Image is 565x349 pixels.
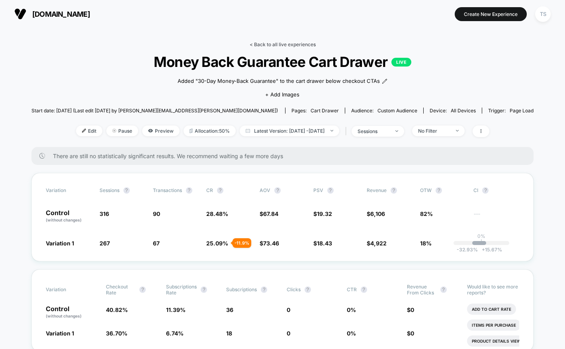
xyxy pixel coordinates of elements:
button: ? [217,187,223,194]
span: $ [313,210,332,217]
span: 6,106 [370,210,385,217]
span: | [343,125,352,137]
button: TS [533,6,553,22]
button: ? [440,286,447,293]
div: No Filter [418,128,450,134]
span: Device: [423,108,482,114]
button: ? [274,187,281,194]
button: ? [305,286,311,293]
span: 0 [287,330,290,337]
span: $ [260,240,279,247]
span: 4,922 [370,240,387,247]
span: 25.09 % [206,240,228,247]
span: Subscriptions Rate [166,284,197,296]
div: TS [535,6,551,22]
button: [DOMAIN_NAME] [12,8,92,20]
span: 6.74 % [166,330,184,337]
div: - 11.9 % [233,238,251,248]
span: 0 [411,306,414,313]
span: 0 % [347,330,356,337]
span: 18 [226,330,232,337]
span: --- [473,212,519,223]
span: Variation 1 [46,240,74,247]
span: Money Back Guarantee Cart Drawer [57,53,508,70]
img: end [456,130,459,131]
span: Variation [46,187,90,194]
p: 0% [477,233,485,239]
span: all devices [451,108,476,114]
span: cart drawer [311,108,339,114]
span: CTR [347,286,357,292]
span: Revenue [367,187,387,193]
span: 18.43 [317,240,332,247]
img: rebalance [190,129,193,133]
button: ? [139,286,146,293]
li: Add To Cart Rate [467,304,516,315]
button: ? [261,286,267,293]
span: 36.70 % [106,330,127,337]
span: 28.48 % [206,210,228,217]
button: Create New Experience [455,7,527,21]
span: OTW [420,187,464,194]
span: [DOMAIN_NAME] [32,10,90,18]
span: Page Load [510,108,534,114]
p: | [481,239,482,245]
img: calendar [246,129,250,133]
span: $ [367,240,387,247]
li: Product Details Views Rate [467,335,540,347]
span: Revenue From Clicks [407,284,436,296]
button: ? [482,187,489,194]
span: AOV [260,187,270,193]
span: 267 [100,240,110,247]
span: There are still no statistically significant results. We recommend waiting a few more days [53,153,518,159]
img: end [112,129,116,133]
p: LIVE [391,58,411,67]
span: 18% [420,240,432,247]
span: Start date: [DATE] (Last edit [DATE] by [PERSON_NAME][EMAIL_ADDRESS][PERSON_NAME][DOMAIN_NAME]) [31,108,278,114]
span: 67 [153,240,160,247]
span: + Add Images [265,91,299,98]
span: 82% [420,210,433,217]
img: end [330,130,333,131]
div: Audience: [351,108,417,114]
span: Custom Audience [377,108,417,114]
span: 0 [411,330,414,337]
span: 15.67 % [478,247,502,253]
span: $ [313,240,332,247]
button: ? [436,187,442,194]
button: ? [327,187,334,194]
span: Allocation: 50% [184,125,236,136]
p: Would like to see more reports? [467,284,519,296]
span: Transactions [153,187,182,193]
span: CI [473,187,517,194]
span: $ [367,210,385,217]
span: 0 % [347,306,356,313]
button: ? [391,187,397,194]
span: 36 [226,306,233,313]
button: ? [186,187,192,194]
span: Subscriptions [226,286,257,292]
span: (without changes) [46,218,82,222]
span: $ [407,330,414,337]
span: Clicks [287,286,301,292]
span: $ [260,210,278,217]
div: Pages: [291,108,339,114]
span: Pause [106,125,138,136]
div: Trigger: [488,108,534,114]
p: Control [46,306,98,319]
span: Checkout Rate [106,284,135,296]
span: CR [206,187,213,193]
span: Preview [142,125,180,136]
span: 90 [153,210,160,217]
span: 11.39 % [166,306,186,313]
span: Sessions [100,187,119,193]
span: 73.46 [263,240,279,247]
span: 40.82 % [106,306,128,313]
span: 19.32 [317,210,332,217]
button: ? [123,187,130,194]
span: PSV [313,187,323,193]
span: 316 [100,210,109,217]
span: Added "30-Day Money-Back Guarantee" to the cart drawer below checkout CTAs [178,77,380,85]
div: sessions [358,128,389,134]
span: $ [407,306,414,313]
